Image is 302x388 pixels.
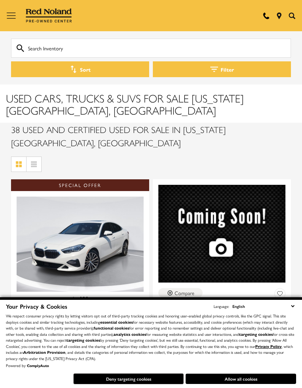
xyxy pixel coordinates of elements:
[73,373,184,384] button: Deny targeting cookies
[113,331,146,337] strong: analytics cookies
[27,363,49,368] a: ComplyAuto
[186,374,296,384] button: Allow all cookies
[6,363,49,368] div: Powered by
[239,331,273,337] strong: targeting cookies
[11,123,226,149] span: 38 Used and Certified Used for Sale in [US_STATE][GEOGRAPHIC_DATA], [GEOGRAPHIC_DATA]
[17,197,144,292] img: 2021 BMW 2 Series 228i xDrive 1
[6,313,296,362] p: We respect consumer privacy rights by letting visitors opt out of third-party tracking cookies an...
[158,185,285,283] img: 2018 Volkswagen Atlas SEL Premium
[26,11,72,18] a: Red Noland Pre-Owned
[6,302,67,310] span: Your Privacy & Cookies
[175,290,194,296] div: Compare
[26,8,72,23] img: Red Noland Pre-Owned
[11,61,149,77] button: Sort
[255,344,282,349] a: Privacy Policy
[17,197,144,292] div: 1 / 2
[158,288,203,298] button: Compare Vehicle
[285,12,298,19] button: Open the inventory search
[274,288,285,302] button: Save Vehicle
[94,325,129,331] strong: functional cookies
[100,319,133,325] strong: essential cookies
[23,349,66,355] strong: Arbitration Provision
[17,295,144,303] div: 1 of 28
[153,61,291,77] button: Filter
[231,303,296,310] select: Language Select
[214,304,229,308] div: Language:
[11,179,149,191] div: Special Offer
[11,39,291,58] input: Search Inventory
[66,337,100,343] strong: targeting cookies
